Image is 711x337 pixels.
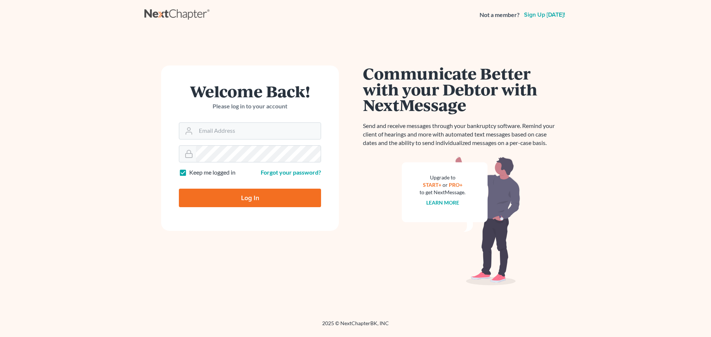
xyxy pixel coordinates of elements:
[423,182,441,188] a: START+
[189,168,236,177] label: Keep me logged in
[261,169,321,176] a: Forgot your password?
[523,12,567,18] a: Sign up [DATE]!
[420,189,465,196] div: to get NextMessage.
[363,122,559,147] p: Send and receive messages through your bankruptcy software. Remind your client of hearings and mo...
[443,182,448,188] span: or
[144,320,567,333] div: 2025 © NextChapterBK, INC
[402,156,520,286] img: nextmessage_bg-59042aed3d76b12b5cd301f8e5b87938c9018125f34e5fa2b7a6b67550977c72.svg
[449,182,463,188] a: PRO+
[179,102,321,111] p: Please log in to your account
[179,83,321,99] h1: Welcome Back!
[426,199,459,206] a: Learn more
[196,123,321,139] input: Email Address
[363,65,559,113] h1: Communicate Better with your Debtor with NextMessage
[179,189,321,207] input: Log In
[480,11,520,19] strong: Not a member?
[420,174,465,181] div: Upgrade to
